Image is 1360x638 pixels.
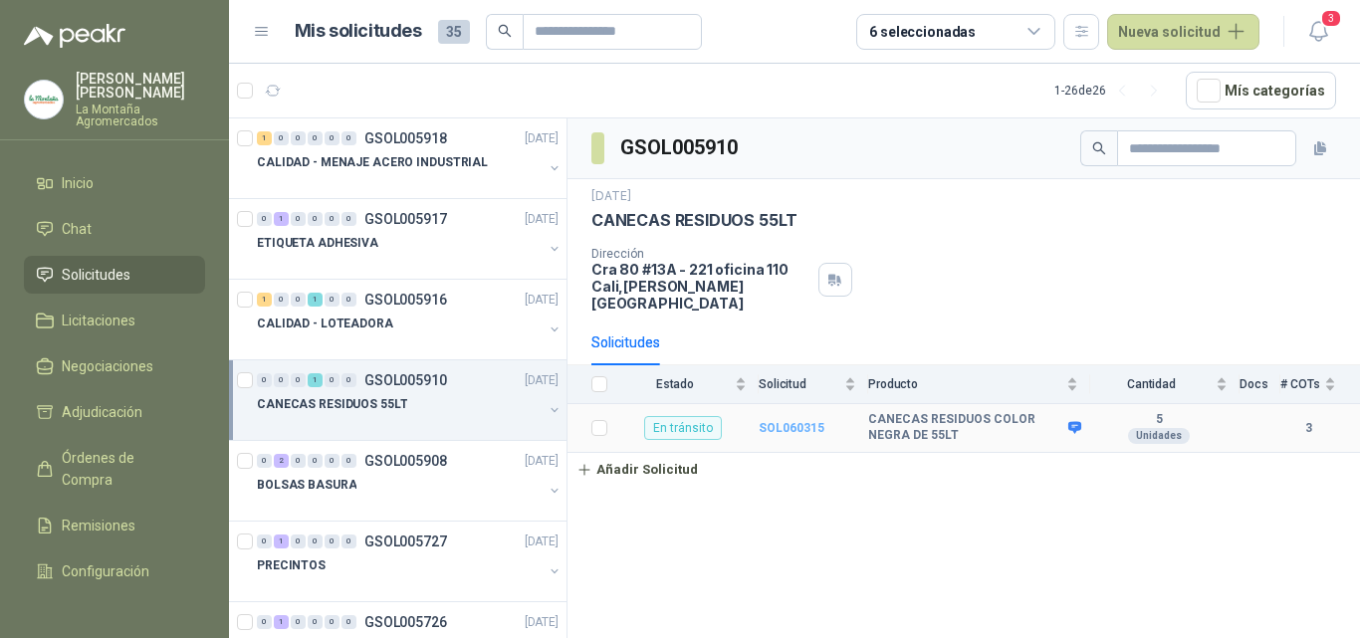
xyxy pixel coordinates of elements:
[1090,412,1228,428] b: 5
[341,293,356,307] div: 0
[308,373,323,387] div: 1
[291,534,306,548] div: 0
[325,293,340,307] div: 0
[24,256,205,294] a: Solicitudes
[525,371,559,390] p: [DATE]
[291,615,306,629] div: 0
[525,210,559,229] p: [DATE]
[364,615,447,629] p: GSOL005726
[257,534,272,548] div: 0
[62,355,153,377] span: Negociaciones
[591,331,660,353] div: Solicitudes
[257,395,407,414] p: CANECAS RESIDUOS 55LT
[24,507,205,544] a: Remisiones
[295,17,422,46] h1: Mis solicitudes
[591,247,810,261] p: Dirección
[525,129,559,148] p: [DATE]
[364,454,447,468] p: GSOL005908
[274,615,289,629] div: 1
[291,373,306,387] div: 0
[308,534,323,548] div: 0
[1300,14,1336,50] button: 3
[76,72,205,100] p: [PERSON_NAME] [PERSON_NAME]
[257,315,393,333] p: CALIDAD - LOTEADORA
[1280,419,1336,438] b: 3
[325,615,340,629] div: 0
[325,373,340,387] div: 0
[274,534,289,548] div: 1
[759,377,840,391] span: Solicitud
[257,476,356,495] p: BOLSAS BASURA
[525,613,559,632] p: [DATE]
[868,412,1063,443] b: CANECAS RESIDUOS COLOR NEGRA DE 55LT
[257,454,272,468] div: 0
[341,212,356,226] div: 0
[25,81,63,118] img: Company Logo
[62,218,92,240] span: Chat
[257,556,326,575] p: PRECINTOS
[62,264,130,286] span: Solicitudes
[341,131,356,145] div: 0
[257,131,272,145] div: 1
[257,373,272,387] div: 0
[291,212,306,226] div: 0
[341,534,356,548] div: 0
[62,560,149,582] span: Configuración
[619,377,731,391] span: Estado
[274,293,289,307] div: 0
[868,365,1090,404] th: Producto
[257,126,563,190] a: 1 0 0 0 0 0 GSOL005918[DATE] CALIDAD - MENAJE ACERO INDUSTRIAL
[308,212,323,226] div: 0
[325,534,340,548] div: 0
[644,416,722,440] div: En tránsito
[1240,365,1280,404] th: Docs
[24,393,205,431] a: Adjudicación
[868,377,1062,391] span: Producto
[759,365,868,404] th: Solicitud
[62,447,186,491] span: Órdenes de Compra
[274,131,289,145] div: 0
[591,210,797,231] p: CANECAS RESIDUOS 55LT
[24,552,205,590] a: Configuración
[1128,428,1190,444] div: Unidades
[567,453,1360,487] a: Añadir Solicitud
[62,172,94,194] span: Inicio
[364,131,447,145] p: GSOL005918
[257,449,563,513] a: 0 2 0 0 0 0 GSOL005908[DATE] BOLSAS BASURA
[364,373,447,387] p: GSOL005910
[308,615,323,629] div: 0
[257,153,488,172] p: CALIDAD - MENAJE ACERO INDUSTRIAL
[364,212,447,226] p: GSOL005917
[1280,365,1360,404] th: # COTs
[76,104,205,127] p: La Montaña Agromercados
[591,187,631,206] p: [DATE]
[1186,72,1336,109] button: Mís categorías
[325,454,340,468] div: 0
[274,212,289,226] div: 1
[257,212,272,226] div: 0
[257,530,563,593] a: 0 1 0 0 0 0 GSOL005727[DATE] PRECINTOS
[1054,75,1170,106] div: 1 - 26 de 26
[525,452,559,471] p: [DATE]
[869,21,976,43] div: 6 seleccionadas
[438,20,470,44] span: 35
[1280,377,1320,391] span: # COTs
[498,24,512,38] span: search
[274,373,289,387] div: 0
[257,368,563,432] a: 0 0 0 1 0 0 GSOL005910[DATE] CANECAS RESIDUOS 55LT
[619,365,759,404] th: Estado
[308,293,323,307] div: 1
[291,454,306,468] div: 0
[308,454,323,468] div: 0
[62,515,135,536] span: Remisiones
[325,131,340,145] div: 0
[24,210,205,248] a: Chat
[341,373,356,387] div: 0
[257,293,272,307] div: 1
[525,532,559,551] p: [DATE]
[1320,9,1342,28] span: 3
[291,131,306,145] div: 0
[24,302,205,339] a: Licitaciones
[257,234,378,253] p: ETIQUETA ADHESIVA
[62,310,135,331] span: Licitaciones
